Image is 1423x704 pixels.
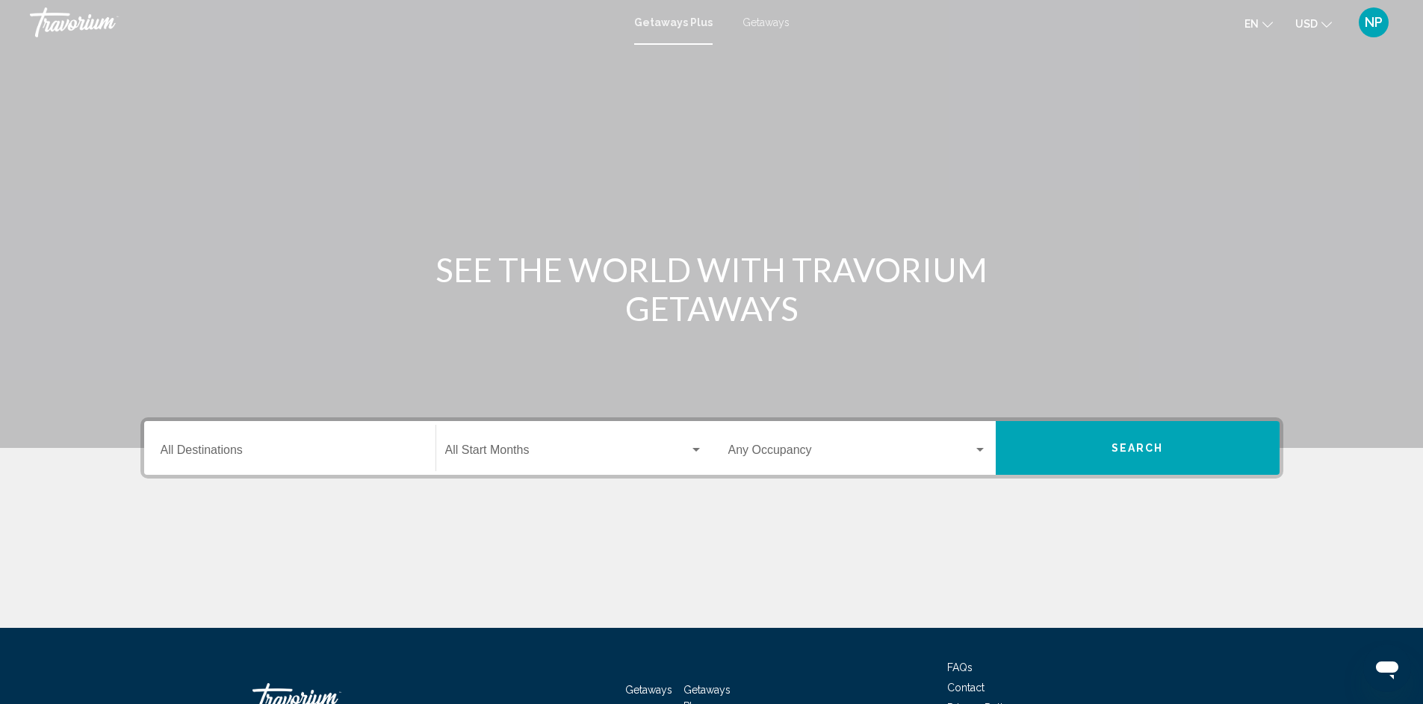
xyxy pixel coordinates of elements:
span: Search [1112,443,1164,455]
a: Contact [947,682,985,694]
a: Getaways Plus [634,16,713,28]
button: User Menu [1354,7,1393,38]
a: Getaways [625,684,672,696]
button: Change language [1244,13,1273,34]
div: Search widget [144,421,1280,475]
span: USD [1295,18,1318,30]
a: Travorium [30,7,619,37]
a: FAQs [947,661,973,673]
h1: SEE THE WORLD WITH TRAVORIUM GETAWAYS [432,250,992,328]
button: Change currency [1295,13,1332,34]
button: Search [996,421,1280,475]
span: en [1244,18,1259,30]
a: Getaways [742,16,790,28]
span: NP [1365,15,1383,30]
iframe: Button to launch messaging window [1363,644,1411,692]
